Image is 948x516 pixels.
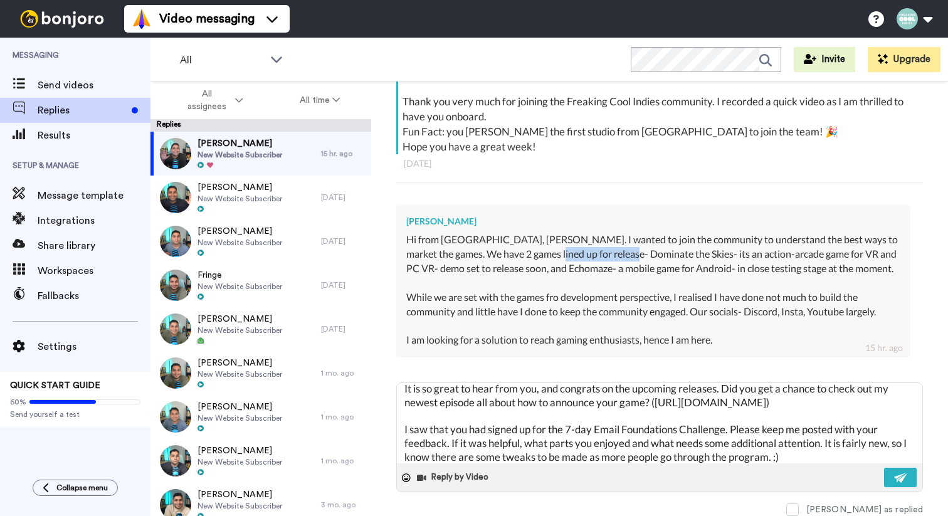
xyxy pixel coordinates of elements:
[197,238,282,248] span: New Website Subscriber
[38,78,150,93] span: Send videos
[38,263,150,278] span: Workspaces
[153,83,271,118] button: All assignees
[868,47,940,72] button: Upgrade
[397,383,922,463] textarea: Hey [PERSON_NAME]! It is so great to hear from you, and congrats on the upcoming releases. Did yo...
[160,138,191,169] img: 959aad5c-536e-47b8-b17d-509b4e31d035-thumb.jpg
[160,270,191,301] img: 585420a9-613e-4858-aea9-50c60ace9d18-thumb.jpg
[403,64,920,154] div: Hi [PERSON_NAME]! Thank you very much for joining the Freaking Cool Indies community. I recorded ...
[806,503,923,516] div: [PERSON_NAME] as replied
[150,132,371,176] a: [PERSON_NAME]New Website Subscriber15 hr. ago
[160,357,191,389] img: b9fa4640-5485-4dbf-b5a3-791626b9fa47-thumb.jpg
[197,137,282,150] span: [PERSON_NAME]
[197,357,282,369] span: [PERSON_NAME]
[160,401,191,433] img: 48dc751e-15e4-4b40-a70b-fde4ee43a450-thumb.jpg
[150,263,371,307] a: FringeNew Website Subscriber[DATE]
[197,488,282,501] span: [PERSON_NAME]
[197,150,282,160] span: New Website Subscriber
[197,369,282,379] span: New Website Subscriber
[197,445,282,457] span: [PERSON_NAME]
[271,89,369,112] button: All time
[321,456,365,466] div: 1 mo. ago
[404,157,915,170] div: [DATE]
[197,413,282,423] span: New Website Subscriber
[416,468,492,487] button: Reply by Video
[38,288,150,303] span: Fallbacks
[150,119,371,132] div: Replies
[197,225,282,238] span: [PERSON_NAME]
[10,397,26,407] span: 60%
[10,381,100,390] span: QUICK START GUIDE
[321,236,365,246] div: [DATE]
[321,324,365,334] div: [DATE]
[197,313,282,325] span: [PERSON_NAME]
[894,473,908,483] img: send-white.svg
[150,439,371,483] a: [PERSON_NAME]New Website Subscriber1 mo. ago
[406,215,900,228] div: [PERSON_NAME]
[865,342,903,354] div: 15 hr. ago
[406,233,900,347] div: Hi from [GEOGRAPHIC_DATA], [PERSON_NAME]. I wanted to join the community to understand the best w...
[321,368,365,378] div: 1 mo. ago
[197,194,282,204] span: New Website Subscriber
[56,483,108,493] span: Collapse menu
[15,10,109,28] img: bj-logo-header-white.svg
[150,307,371,351] a: [PERSON_NAME]New Website Subscriber[DATE]
[150,351,371,395] a: [PERSON_NAME]New Website Subscriber1 mo. ago
[321,149,365,159] div: 15 hr. ago
[321,192,365,203] div: [DATE]
[38,128,150,143] span: Results
[38,103,127,118] span: Replies
[160,182,191,213] img: c4965c2b-0330-4603-9b6c-f50cb49e8353-thumb.jpg
[38,213,150,228] span: Integrations
[794,47,855,72] button: Invite
[321,412,365,422] div: 1 mo. ago
[150,395,371,439] a: [PERSON_NAME]New Website Subscriber1 mo. ago
[180,53,264,68] span: All
[197,181,282,194] span: [PERSON_NAME]
[38,188,150,203] span: Message template
[197,269,282,282] span: Fringe
[132,9,152,29] img: vm-color.svg
[197,457,282,467] span: New Website Subscriber
[160,313,191,345] img: 9c075419-7f5a-4a4f-886a-322c9d60562d-thumb.jpg
[197,325,282,335] span: New Website Subscriber
[160,226,191,257] img: 597eff12-b9ff-4154-b1f9-7edbd0d8e982-thumb.jpg
[321,280,365,290] div: [DATE]
[33,480,118,496] button: Collapse menu
[160,445,191,477] img: 5503c079-8434-43eb-b459-1195c101dd54-thumb.jpg
[150,176,371,219] a: [PERSON_NAME]New Website Subscriber[DATE]
[321,500,365,510] div: 3 mo. ago
[150,219,371,263] a: [PERSON_NAME]New Website Subscriber[DATE]
[197,401,282,413] span: [PERSON_NAME]
[197,282,282,292] span: New Website Subscriber
[182,88,233,113] span: All assignees
[38,339,150,354] span: Settings
[38,238,150,253] span: Share library
[10,409,140,419] span: Send yourself a test
[197,501,282,511] span: New Website Subscriber
[159,10,255,28] span: Video messaging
